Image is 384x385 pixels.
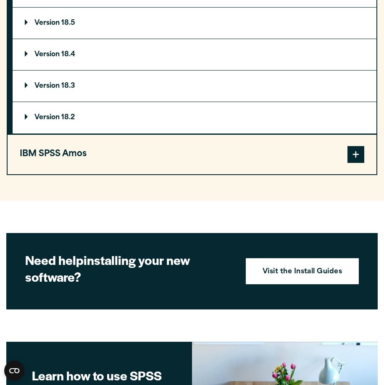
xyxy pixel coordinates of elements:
[13,102,376,133] summary: Version 18.2
[263,267,342,278] strong: Visit the Install Guides
[25,251,84,269] strong: Need help
[25,83,75,89] p: Version 18.3
[246,258,359,284] a: Visit the Install Guides
[25,20,75,26] p: Version 18.5
[4,361,24,381] button: Open CMP widget
[25,114,75,121] p: Version 18.2
[25,252,234,285] h2: installing your new software?
[13,39,376,70] summary: Version 18.4
[13,71,376,102] summary: Version 18.3
[8,135,376,174] button: IBM SPSS Amos
[13,8,376,39] summary: Version 18.5
[25,51,75,58] p: Version 18.4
